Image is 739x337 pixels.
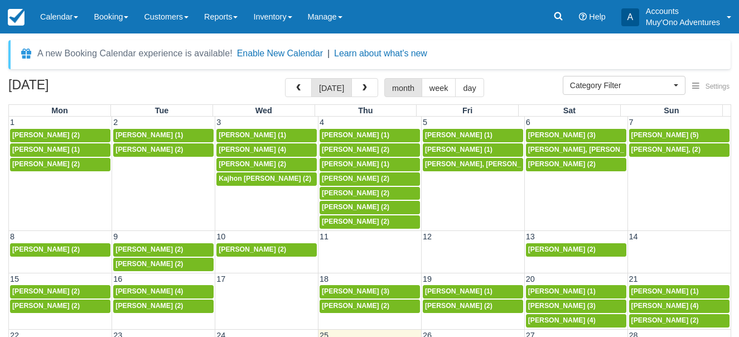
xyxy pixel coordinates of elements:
[318,232,330,241] span: 11
[255,106,272,115] span: Wed
[322,131,389,139] span: [PERSON_NAME] (1)
[322,160,389,168] span: [PERSON_NAME] (1)
[318,275,330,283] span: 18
[528,316,596,324] span: [PERSON_NAME] (4)
[113,143,214,157] a: [PERSON_NAME] (2)
[320,215,420,229] a: [PERSON_NAME] (2)
[423,300,523,313] a: [PERSON_NAME] (2)
[322,302,389,310] span: [PERSON_NAME] (2)
[113,129,214,142] a: [PERSON_NAME] (1)
[423,129,523,142] a: [PERSON_NAME] (1)
[631,287,699,295] span: [PERSON_NAME] (1)
[322,189,389,197] span: [PERSON_NAME] (2)
[112,118,119,127] span: 2
[320,300,420,313] a: [PERSON_NAME] (2)
[526,314,626,328] a: [PERSON_NAME] (4)
[664,106,679,115] span: Sun
[563,106,576,115] span: Sat
[8,78,149,99] h2: [DATE]
[10,129,110,142] a: [PERSON_NAME] (2)
[425,302,492,310] span: [PERSON_NAME] (2)
[115,302,183,310] span: [PERSON_NAME] (2)
[237,48,323,59] button: Enable New Calendar
[12,131,80,139] span: [PERSON_NAME] (2)
[528,245,596,253] span: [PERSON_NAME] (2)
[115,287,183,295] span: [PERSON_NAME] (4)
[646,17,720,28] p: Muy'Ono Adventures
[155,106,169,115] span: Tue
[528,131,596,139] span: [PERSON_NAME] (3)
[10,143,110,157] a: [PERSON_NAME] (1)
[113,243,214,257] a: [PERSON_NAME] (2)
[423,285,523,299] a: [PERSON_NAME] (1)
[526,243,626,257] a: [PERSON_NAME] (2)
[112,232,119,241] span: 9
[631,146,701,153] span: [PERSON_NAME], (2)
[216,129,317,142] a: [PERSON_NAME] (1)
[629,285,730,299] a: [PERSON_NAME] (1)
[216,158,317,171] a: [PERSON_NAME] (2)
[327,49,330,58] span: |
[215,275,226,283] span: 17
[423,158,523,171] a: [PERSON_NAME], [PERSON_NAME] (2)
[563,76,685,95] button: Category Filter
[8,9,25,26] img: checkfront-main-nav-mini-logo.png
[322,146,389,153] span: [PERSON_NAME] (2)
[629,300,730,313] a: [PERSON_NAME] (4)
[322,175,389,182] span: [PERSON_NAME] (2)
[311,78,352,97] button: [DATE]
[320,172,420,186] a: [PERSON_NAME] (2)
[528,302,596,310] span: [PERSON_NAME] (3)
[525,275,536,283] span: 20
[425,146,492,153] span: [PERSON_NAME] (1)
[216,172,317,186] a: Kajhon [PERSON_NAME] (2)
[320,143,420,157] a: [PERSON_NAME] (2)
[115,260,183,268] span: [PERSON_NAME] (2)
[219,131,286,139] span: [PERSON_NAME] (1)
[526,143,626,157] a: [PERSON_NAME], [PERSON_NAME] (2)
[631,131,699,139] span: [PERSON_NAME] (5)
[12,287,80,295] span: [PERSON_NAME] (2)
[51,106,68,115] span: Mon
[12,245,80,253] span: [PERSON_NAME] (2)
[358,106,373,115] span: Thu
[12,146,80,153] span: [PERSON_NAME] (1)
[425,287,492,295] span: [PERSON_NAME] (1)
[579,13,587,21] i: Help
[9,275,20,283] span: 15
[526,300,626,313] a: [PERSON_NAME] (3)
[10,300,110,313] a: [PERSON_NAME] (2)
[462,106,472,115] span: Fri
[631,316,699,324] span: [PERSON_NAME] (2)
[10,243,110,257] a: [PERSON_NAME] (2)
[706,83,730,90] span: Settings
[621,8,639,26] div: A
[629,143,730,157] a: [PERSON_NAME], (2)
[528,287,596,295] span: [PERSON_NAME] (1)
[629,129,730,142] a: [PERSON_NAME] (5)
[320,201,420,214] a: [PERSON_NAME] (2)
[320,158,420,171] a: [PERSON_NAME] (1)
[215,232,226,241] span: 10
[528,160,596,168] span: [PERSON_NAME] (2)
[322,218,389,225] span: [PERSON_NAME] (2)
[525,118,532,127] span: 6
[9,118,16,127] span: 1
[425,160,553,168] span: [PERSON_NAME], [PERSON_NAME] (2)
[422,232,433,241] span: 12
[113,285,214,299] a: [PERSON_NAME] (4)
[216,243,317,257] a: [PERSON_NAME] (2)
[628,232,639,241] span: 14
[685,79,736,95] button: Settings
[628,275,639,283] span: 21
[422,275,433,283] span: 19
[216,143,317,157] a: [PERSON_NAME] (4)
[12,160,80,168] span: [PERSON_NAME] (2)
[115,146,183,153] span: [PERSON_NAME] (2)
[631,302,699,310] span: [PERSON_NAME] (4)
[219,160,286,168] span: [PERSON_NAME] (2)
[113,258,214,271] a: [PERSON_NAME] (2)
[10,285,110,299] a: [PERSON_NAME] (2)
[455,78,484,97] button: day
[422,118,428,127] span: 5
